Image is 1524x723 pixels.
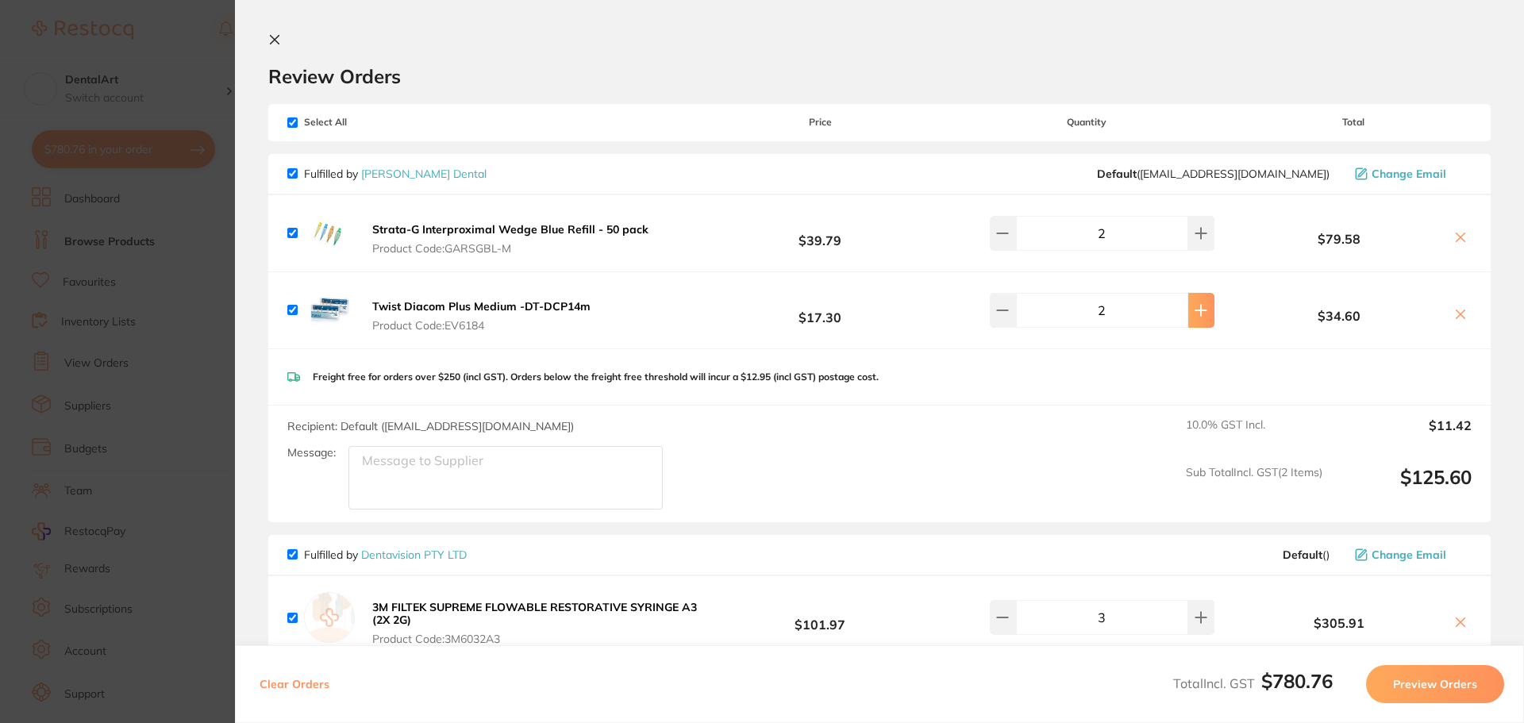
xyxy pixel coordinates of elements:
[268,64,1491,88] h2: Review Orders
[1261,669,1333,693] b: $780.76
[372,242,648,255] span: Product Code: GARSGBL-M
[372,222,648,237] b: Strata-G Interproximal Wedge Blue Refill - 50 pack
[1097,167,1330,180] span: sales@piksters.com
[939,117,1235,128] span: Quantity
[372,299,591,313] b: Twist Diacom Plus Medium -DT-DCP14m
[1372,548,1446,561] span: Change Email
[368,600,702,646] button: 3M FILTEK SUPREME FLOWABLE RESTORATIVE SYRINGE A3 (2X 2G) Product Code:3M6032A3
[287,117,446,128] span: Select All
[702,218,938,248] b: $39.79
[361,548,467,562] a: Dentavision PTY LTD
[702,295,938,325] b: $17.30
[1235,117,1472,128] span: Total
[372,633,697,645] span: Product Code: 3M6032A3
[1335,418,1472,453] output: $11.42
[368,222,653,256] button: Strata-G Interproximal Wedge Blue Refill - 50 pack Product Code:GARSGBL-M
[1335,466,1472,510] output: $125.60
[1350,167,1472,181] button: Change Email
[1186,418,1322,453] span: 10.0 % GST Incl.
[304,167,487,180] p: Fulfilled by
[304,592,355,643] img: empty.jpg
[1372,167,1446,180] span: Change Email
[255,665,334,703] button: Clear Orders
[313,371,879,383] p: Freight free for orders over $250 (incl GST). Orders below the freight free threshold will incur ...
[372,319,591,332] span: Product Code: EV6184
[368,299,595,333] button: Twist Diacom Plus Medium -DT-DCP14m Product Code:EV6184
[372,600,697,627] b: 3M FILTEK SUPREME FLOWABLE RESTORATIVE SYRINGE A3 (2X 2G)
[1235,616,1443,630] b: $305.91
[361,167,487,181] a: [PERSON_NAME] Dental
[1366,665,1504,703] button: Preview Orders
[1173,675,1333,691] span: Total Incl. GST
[304,285,355,336] img: bTUzMTI4bg
[1283,548,1322,562] b: Default
[1235,309,1443,323] b: $34.60
[702,603,938,633] b: $101.97
[702,117,938,128] span: Price
[287,419,574,433] span: Recipient: Default ( [EMAIL_ADDRESS][DOMAIN_NAME] )
[1186,466,1322,510] span: Sub Total Incl. GST ( 2 Items)
[1283,548,1330,561] span: ( )
[287,446,336,460] label: Message:
[304,548,467,561] p: Fulfilled by
[304,208,355,259] img: YWR4MjYyZw
[1235,232,1443,246] b: $79.58
[1350,548,1472,562] button: Change Email
[1097,167,1137,181] b: Default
